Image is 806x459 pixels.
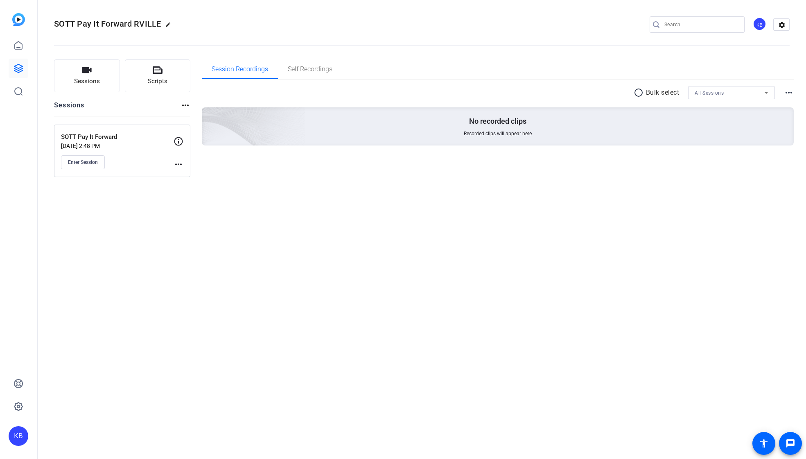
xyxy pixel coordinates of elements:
[61,132,174,142] p: SOTT Pay It Forward
[125,59,191,92] button: Scripts
[786,439,795,448] mat-icon: message
[12,13,25,26] img: blue-gradient.svg
[54,100,85,116] h2: Sessions
[61,143,174,149] p: [DATE] 2:48 PM
[61,155,105,169] button: Enter Session
[784,88,794,98] mat-icon: more_horiz
[634,88,646,98] mat-icon: radio_button_unchecked
[759,439,769,448] mat-icon: accessibility
[9,426,28,446] div: KB
[74,77,100,86] span: Sessions
[54,19,161,29] span: SOTT Pay It Forward RVILLE
[68,159,98,166] span: Enter Session
[148,77,167,86] span: Scripts
[695,90,724,96] span: All Sessions
[165,22,175,32] mat-icon: edit
[469,116,526,126] p: No recorded clips
[288,66,332,73] span: Self Recordings
[664,20,738,30] input: Search
[464,130,532,137] span: Recorded clips will appear here
[181,100,190,110] mat-icon: more_horiz
[753,17,766,31] div: KB
[174,159,183,169] mat-icon: more_horiz
[753,17,767,32] ngx-avatar: Ken Blando
[54,59,120,92] button: Sessions
[110,26,305,204] img: embarkstudio-empty-session.png
[774,19,790,31] mat-icon: settings
[212,66,268,73] span: Session Recordings
[646,88,680,98] p: Bulk select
